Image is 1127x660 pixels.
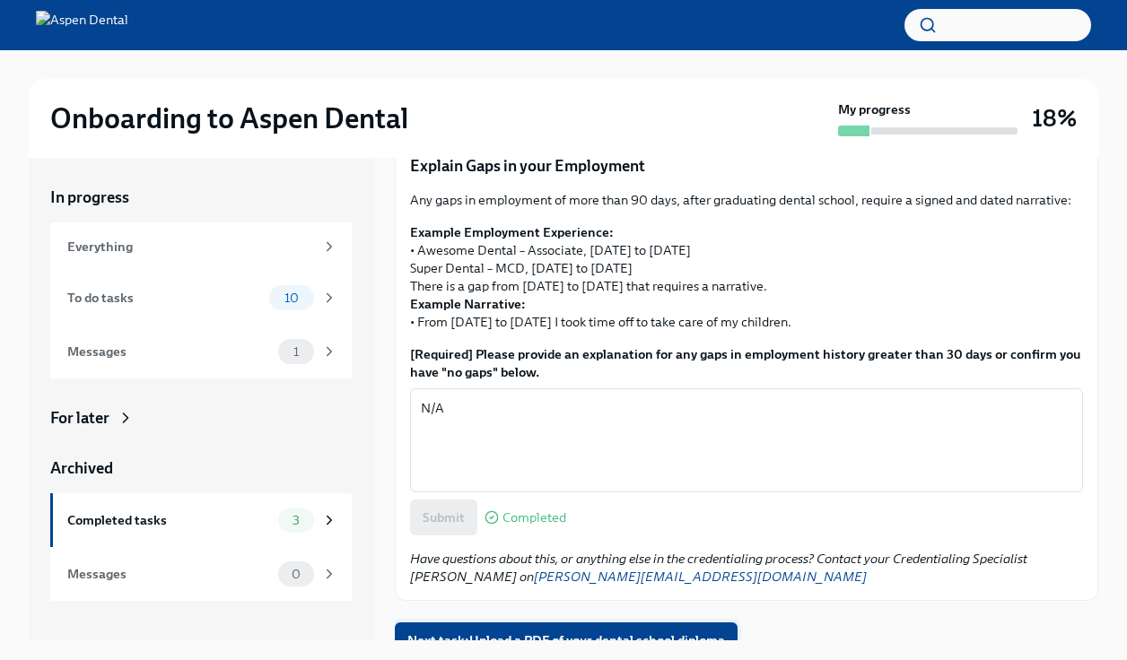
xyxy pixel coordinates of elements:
a: For later [50,407,352,429]
div: Messages [67,564,271,584]
strong: Example Narrative: [410,296,526,312]
span: 1 [283,345,310,359]
span: 10 [274,291,310,305]
textarea: N/A [421,397,1072,483]
p: Explain Gaps in your Employment [410,155,1083,177]
div: For later [50,407,109,429]
p: • Awesome Dental – Associate, [DATE] to [DATE] Super Dental – MCD, [DATE] to [DATE] There is a ga... [410,223,1083,331]
a: [PERSON_NAME][EMAIL_ADDRESS][DOMAIN_NAME] [534,569,867,585]
span: Completed [502,511,566,525]
h3: 18% [1032,102,1077,135]
a: Everything [50,222,352,271]
a: Messages0 [50,547,352,601]
span: 3 [282,514,310,527]
div: Completed tasks [67,510,271,530]
div: Messages [67,342,271,361]
h2: Onboarding to Aspen Dental [50,100,408,136]
a: Messages1 [50,325,352,378]
span: Next task : Upload a PDF of your dental school diploma [407,631,725,649]
a: Archived [50,457,352,479]
a: To do tasks10 [50,271,352,325]
div: To do tasks [67,288,262,308]
span: 0 [281,568,311,581]
a: In progress [50,187,352,208]
a: Completed tasks3 [50,493,352,547]
strong: Example Employment Experience: [410,224,614,240]
em: Have questions about this, or anything else in the credentialing process? Contact your Credential... [410,551,1027,585]
button: Next task:Upload a PDF of your dental school diploma [395,622,738,658]
label: [Required] Please provide an explanation for any gaps in employment history greater than 30 days ... [410,345,1083,381]
div: Everything [67,237,314,256]
p: Any gaps in employment of more than 90 days, after graduating dental school, require a signed and... [410,191,1083,209]
img: Aspen Dental [36,11,128,39]
strong: My progress [838,100,911,118]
